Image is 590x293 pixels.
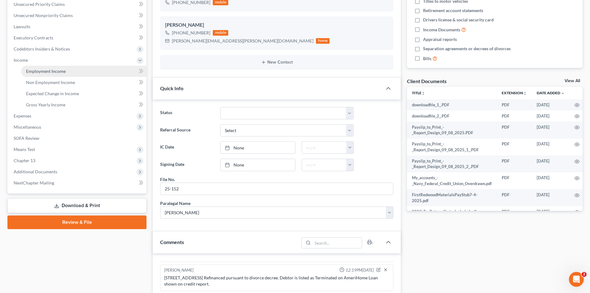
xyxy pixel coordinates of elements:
a: Non Employment Income [21,77,146,88]
span: Income [14,57,28,63]
td: [DATE] [532,206,570,217]
td: PDF [497,155,532,172]
td: Payslip_to_Print_-_Report_Design_09_08_2025.PDF [407,122,497,139]
td: [DATE] [532,172,570,189]
td: PDF [497,172,532,189]
div: [PERSON_NAME][EMAIL_ADDRESS][PERSON_NAME][DOMAIN_NAME] [172,38,313,44]
span: Drivers license & social security card [423,17,494,23]
i: expand_more [561,91,565,95]
i: unfold_more [523,91,527,95]
label: IC Date [157,141,217,154]
input: -- : -- [302,159,347,171]
span: Gross Yearly Income [26,102,65,107]
span: Unsecured Nonpriority Claims [14,13,73,18]
a: Review & File [7,215,146,229]
td: [DATE] [532,110,570,122]
a: NextChapter Mailing [9,177,146,189]
a: View All [565,79,580,83]
a: Date Added expand_more [537,91,565,95]
span: Comments [160,239,184,245]
i: unfold_more [422,91,425,95]
td: [DATE] [532,122,570,139]
div: [STREET_ADDRESS] Refinanced pursuant to divorce decree. Debtor is listed as Terminated on AmeriHo... [164,275,389,287]
span: 12:19PM[DATE] [346,267,374,273]
span: Bills [423,55,431,62]
label: Status [157,107,217,119]
a: Expected Change in Income [21,88,146,99]
div: [PERSON_NAME] [165,21,388,29]
span: 2 [582,272,587,277]
td: [DATE] [532,139,570,156]
td: [DATE] [532,155,570,172]
span: Chapter 13 [14,158,35,163]
span: NextChapter Mailing [14,180,54,185]
td: FirstRedwoodMaterialsPayStub7-4-2025.pdf [407,189,497,206]
td: PDF [497,206,532,217]
td: 2023_TaxReturn_State_Included.pdf [407,206,497,217]
div: [PERSON_NAME] [164,267,194,273]
span: Lawsuits [14,24,30,29]
a: Employment Income [21,66,146,77]
td: [DATE] [532,99,570,110]
div: Client Documents [407,78,447,84]
span: Employment Income [26,69,66,74]
a: Titleunfold_more [412,91,425,95]
div: mobile [213,30,228,36]
td: PDF [497,139,532,156]
span: Means Test [14,147,35,152]
a: SOFA Review [9,133,146,144]
span: Non Employment Income [26,80,75,85]
div: [PHONE_NUMBER] [172,30,210,36]
span: Unsecured Priority Claims [14,2,65,7]
a: Lawsuits [9,21,146,32]
div: home [316,38,330,44]
span: Income Documents [423,27,460,33]
td: PDF [497,189,532,206]
span: Expenses [14,113,31,118]
td: downloadfile_1_.PDF [407,99,497,110]
a: Unsecured Nonpriority Claims [9,10,146,21]
td: PDF [497,110,532,122]
td: downloadfile_2_.PDF [407,110,497,122]
a: Extensionunfold_more [502,91,527,95]
span: Expected Change in Income [26,91,79,96]
span: Separation agreements or decrees of divorces [423,46,511,52]
label: Signing Date [157,159,217,171]
div: File No. [160,176,175,183]
span: Codebtors Insiders & Notices [14,46,70,51]
button: New Contact [165,60,388,65]
span: Retirement account statements [423,7,483,14]
span: Miscellaneous [14,124,41,130]
td: PDF [497,122,532,139]
input: -- : -- [302,142,347,153]
label: Referral Source [157,124,217,137]
td: Payslip_to_Print_-_Report_Design_09_08_2025_1_.PDF [407,139,497,156]
span: SOFA Review [14,135,39,141]
span: Quick Info [160,85,183,91]
span: Appraisal reports [423,36,457,42]
td: [DATE] [532,189,570,206]
a: Gross Yearly Income [21,99,146,110]
div: Paralegal Name [160,200,190,206]
input: Search... [313,238,362,248]
input: -- [160,183,393,195]
td: My_accounts_-_Navy_Federal_Credit_Union_Overdrawn.pdf [407,172,497,189]
td: Payslip_to_Print_-_Report_Design_09_08_2025_2_.PDF [407,155,497,172]
span: Additional Documents [14,169,57,174]
a: Download & Print [7,198,146,213]
a: None [221,142,295,153]
span: Executory Contracts [14,35,53,40]
td: PDF [497,99,532,110]
a: None [221,159,295,171]
iframe: Intercom live chat [569,272,584,287]
a: Executory Contracts [9,32,146,43]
